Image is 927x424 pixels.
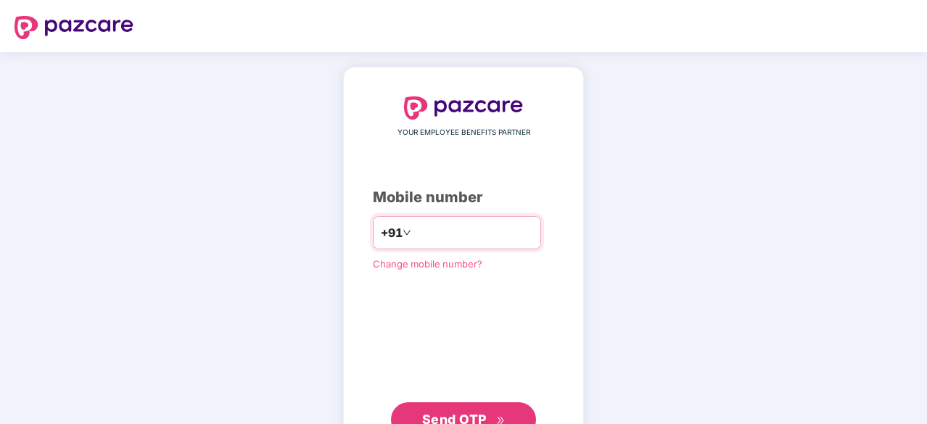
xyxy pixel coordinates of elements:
span: down [403,228,411,237]
img: logo [15,16,133,39]
div: Mobile number [373,186,554,209]
img: logo [404,96,523,120]
span: +91 [381,224,403,242]
a: Change mobile number? [373,258,482,270]
span: YOUR EMPLOYEE BENEFITS PARTNER [397,127,530,138]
